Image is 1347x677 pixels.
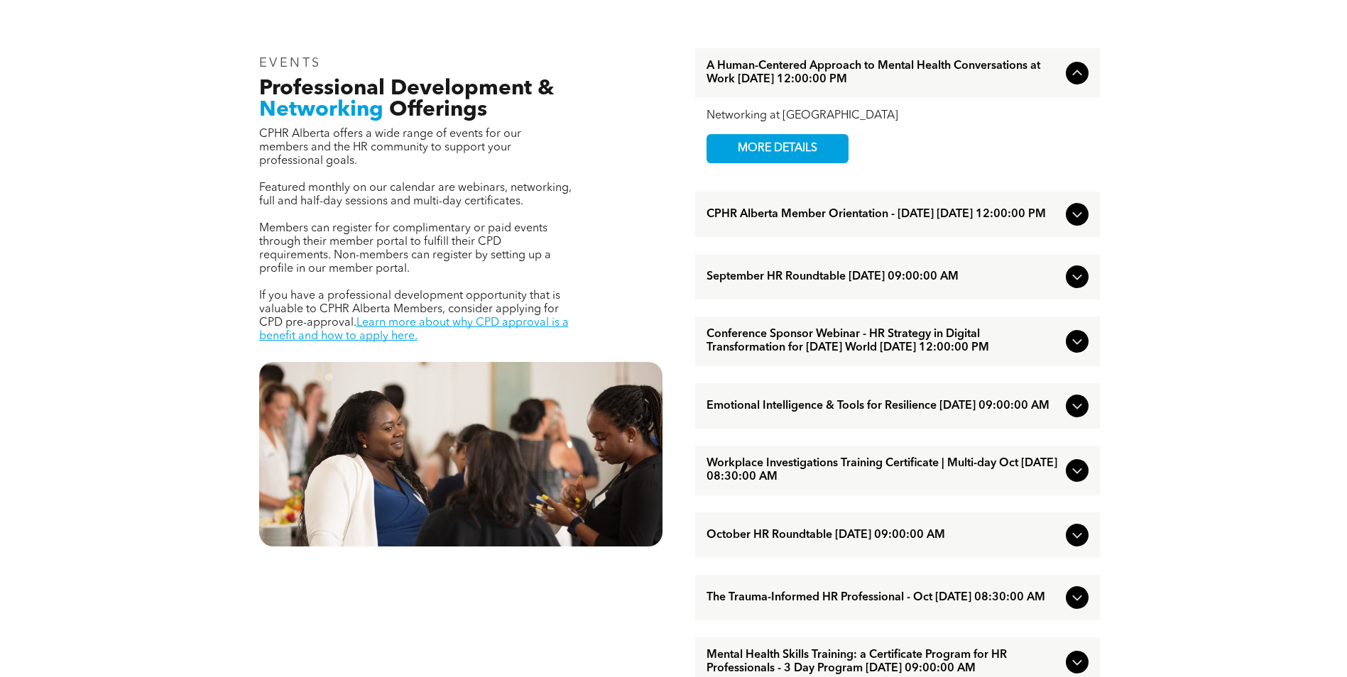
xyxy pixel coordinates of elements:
[259,290,560,329] span: If you have a professional development opportunity that is valuable to CPHR Alberta Members, cons...
[389,99,487,121] span: Offerings
[707,457,1060,484] span: Workplace Investigations Training Certificate | Multi-day Oct [DATE] 08:30:00 AM
[259,128,521,167] span: CPHR Alberta offers a wide range of events for our members and the HR community to support your p...
[707,134,849,163] a: MORE DETAILS
[259,223,551,275] span: Members can register for complimentary or paid events through their member portal to fulfill thei...
[707,60,1060,87] span: A Human-Centered Approach to Mental Health Conversations at Work [DATE] 12:00:00 PM
[707,328,1060,355] span: Conference Sponsor Webinar - HR Strategy in Digital Transformation for [DATE] World [DATE] 12:00:...
[707,529,1060,542] span: October HR Roundtable [DATE] 09:00:00 AM
[259,317,569,342] a: Learn more about why CPD approval is a benefit and how to apply here.
[707,208,1060,221] span: CPHR Alberta Member Orientation - [DATE] [DATE] 12:00:00 PM
[707,649,1060,676] span: Mental Health Skills Training: a Certificate Program for HR Professionals - 3 Day Program [DATE] ...
[259,57,322,70] span: EVENTS
[721,135,834,163] span: MORE DETAILS
[259,78,554,99] span: Professional Development &
[707,400,1060,413] span: Emotional Intelligence & Tools for Resilience [DATE] 09:00:00 AM
[259,182,572,207] span: Featured monthly on our calendar are webinars, networking, full and half-day sessions and multi-d...
[707,591,1060,605] span: The Trauma-Informed HR Professional - Oct [DATE] 08:30:00 AM
[707,270,1060,284] span: September HR Roundtable [DATE] 09:00:00 AM
[707,109,1089,123] div: Networking at [GEOGRAPHIC_DATA]
[259,99,383,121] span: Networking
